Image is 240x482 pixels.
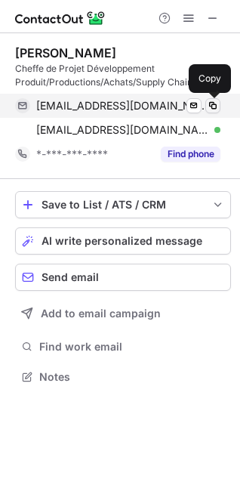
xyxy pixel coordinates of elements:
span: AI write personalized message [42,235,202,247]
span: [EMAIL_ADDRESS][DOMAIN_NAME] [36,123,209,137]
button: Add to email campaign [15,300,231,327]
span: Find work email [39,340,225,354]
button: Reveal Button [161,147,220,162]
div: Save to List / ATS / CRM [42,199,205,211]
button: Find work email [15,336,231,357]
span: Send email [42,271,99,283]
button: save-profile-one-click [15,191,231,218]
button: AI write personalized message [15,227,231,255]
span: [EMAIL_ADDRESS][DOMAIN_NAME] [36,99,209,113]
div: Cheffe de Projet Développement Produit/Productions/Achats/Supply Chain @Les Petits Prödiges 🌞 [15,62,231,89]
span: Notes [39,370,225,384]
button: Send email [15,264,231,291]
button: Notes [15,366,231,388]
div: [PERSON_NAME] [15,45,116,60]
span: Add to email campaign [41,307,161,320]
img: ContactOut v5.3.10 [15,9,106,27]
